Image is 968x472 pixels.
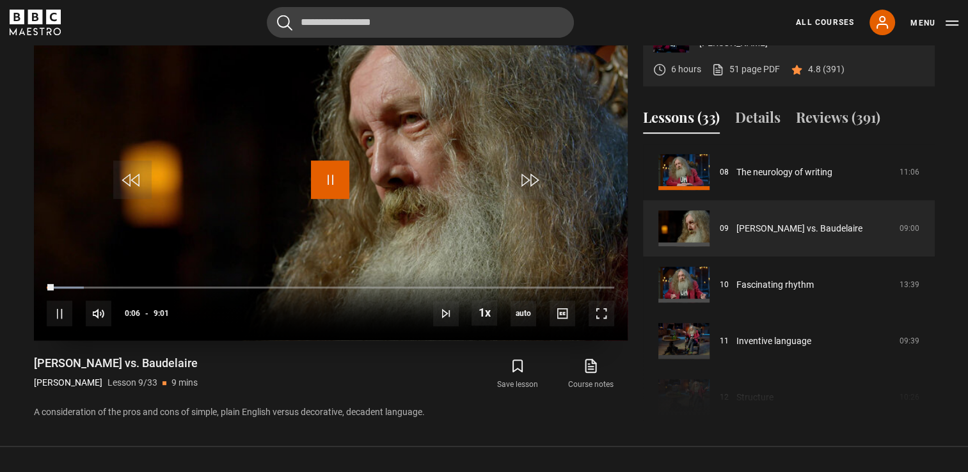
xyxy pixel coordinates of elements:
svg: BBC Maestro [10,10,61,35]
a: Fascinating rhythm [736,278,814,292]
button: Playback Rate [472,300,497,326]
span: 9:01 [154,302,169,325]
span: 0:06 [125,302,140,325]
button: Details [735,107,781,134]
h1: [PERSON_NAME] vs. Baudelaire [34,356,198,371]
a: The neurology of writing [736,166,832,179]
span: - [145,309,148,318]
button: Reviews (391) [796,107,880,134]
input: Search [267,7,574,38]
button: Pause [47,301,72,326]
a: Course notes [554,356,627,393]
a: All Courses [796,17,854,28]
p: 4.8 (391) [808,63,845,76]
button: Next Lesson [433,301,459,326]
button: Captions [550,301,575,326]
div: Progress Bar [47,287,614,289]
span: auto [511,301,536,326]
p: 9 mins [171,376,198,389]
a: 51 page PDF [711,63,780,76]
p: Lesson 9/33 [107,376,157,389]
button: Toggle navigation [910,17,958,29]
a: Inventive language [736,334,811,348]
button: Submit the search query [277,15,292,31]
button: Fullscreen [589,301,614,326]
div: Current quality: 360p [511,301,536,326]
p: 6 hours [671,63,701,76]
video-js: Video Player [34,6,628,340]
p: A consideration of the pros and cons of simple, plain English versus decorative, decadent language. [34,405,628,419]
button: Save lesson [481,356,554,393]
button: Mute [86,301,111,326]
p: [PERSON_NAME] [34,376,102,389]
button: Lessons (33) [643,107,720,134]
a: [PERSON_NAME] vs. Baudelaire [736,222,862,235]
